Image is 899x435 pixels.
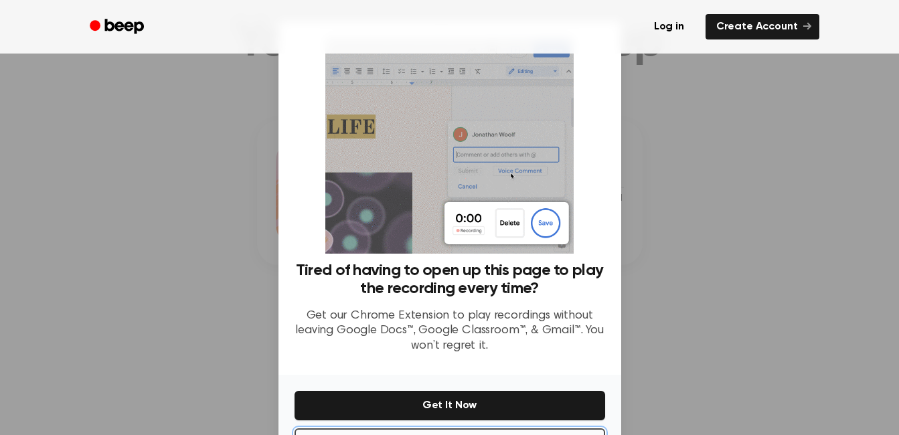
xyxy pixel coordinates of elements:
button: Get It Now [295,391,605,420]
img: Beep extension in action [325,37,574,254]
a: Log in [641,11,698,42]
p: Get our Chrome Extension to play recordings without leaving Google Docs™, Google Classroom™, & Gm... [295,309,605,354]
a: Create Account [706,14,819,39]
a: Beep [80,14,156,40]
h3: Tired of having to open up this page to play the recording every time? [295,262,605,298]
